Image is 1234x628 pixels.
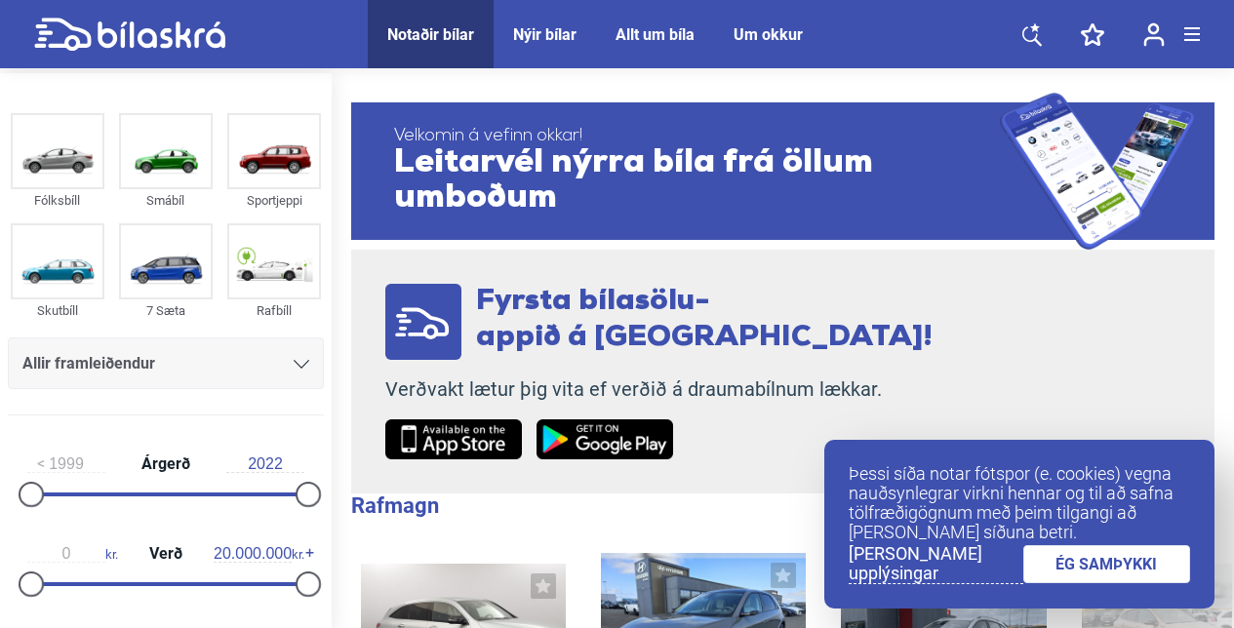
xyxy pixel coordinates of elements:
[734,25,803,44] a: Um okkur
[27,545,118,563] span: kr.
[1023,545,1191,583] a: ÉG SAMÞYKKI
[385,377,933,402] p: Verðvakt lætur þig vita ef verðið á draumabílnum lækkar.
[394,146,1000,216] span: Leitarvél nýrra bíla frá öllum umboðum
[227,189,321,212] div: Sportjeppi
[849,464,1190,542] p: Þessi síða notar fótspor (e. cookies) vegna nauðsynlegrar virkni hennar og til að safna tölfræðig...
[119,299,213,322] div: 7 Sæta
[144,546,187,562] span: Verð
[119,189,213,212] div: Smábíl
[214,545,304,563] span: kr.
[1143,22,1165,47] img: user-login.svg
[849,544,1023,584] a: [PERSON_NAME] upplýsingar
[394,127,1000,146] span: Velkomin á vefinn okkar!
[11,299,104,322] div: Skutbíll
[387,25,474,44] a: Notaðir bílar
[351,93,1214,250] a: Velkomin á vefinn okkar!Leitarvél nýrra bíla frá öllum umboðum
[227,299,321,322] div: Rafbíll
[351,493,439,518] b: Rafmagn
[22,350,155,377] span: Allir framleiðendur
[513,25,577,44] a: Nýir bílar
[476,287,933,353] span: Fyrsta bílasölu- appið á [GEOGRAPHIC_DATA]!
[616,25,695,44] a: Allt um bíla
[11,189,104,212] div: Fólksbíll
[137,456,195,472] span: Árgerð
